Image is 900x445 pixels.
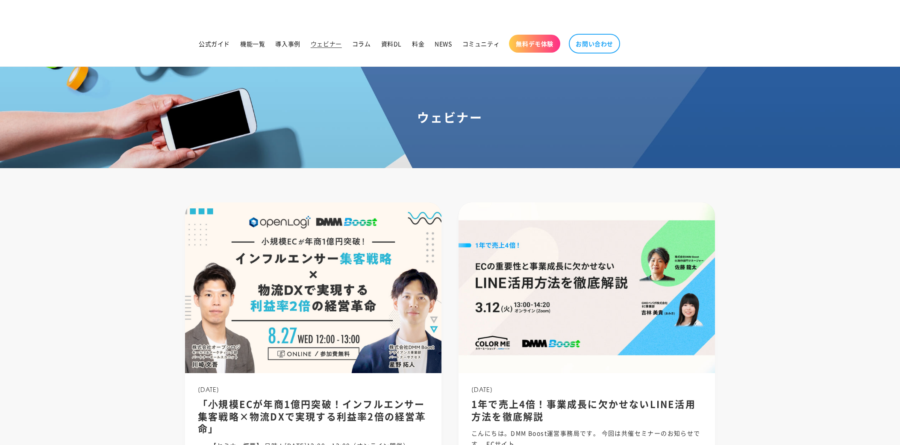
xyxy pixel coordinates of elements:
a: 導入事例 [270,35,305,53]
a: 公式ガイド [194,35,235,53]
span: 資料DL [381,40,402,47]
span: コラム [352,40,371,47]
span: [DATE] [198,385,220,394]
a: 料金 [407,35,429,53]
span: NEWS [435,40,452,47]
h2: 1年で売上4倍！事業成長に欠かせないLINE活用方法を徹底解説 [471,398,702,422]
a: 機能一覧 [235,35,270,53]
span: お問い合わせ [576,40,613,47]
span: コミュニティ [462,40,500,47]
a: コミュニティ [457,35,505,53]
span: 公式ガイド [199,40,230,47]
h1: ウェビナー [10,110,890,125]
a: NEWS [429,35,457,53]
h2: 「⼩規模ECが年商1億円突破！インフルエンサー集客戦略×物流DXで実現する利益率2倍の経営⾰命」 [198,398,429,434]
span: ウェビナー [311,40,342,47]
span: 料金 [412,40,424,47]
span: 導入事例 [275,40,300,47]
span: 無料デモ体験 [516,40,553,47]
img: 「⼩規模ECが年商1億円突破！インフルエンサー集客戦略×物流DXで実現する利益率2倍の経営⾰命」 [185,202,441,374]
span: [DATE] [471,385,493,394]
a: 無料デモ体験 [509,35,560,53]
a: 資料DL [376,35,407,53]
a: ウェビナー [306,35,347,53]
a: コラム [347,35,376,53]
img: 1年で売上4倍！事業成長に欠かせないLINE活用方法を徹底解説 [459,202,715,374]
a: お問い合わせ [569,34,620,53]
span: 機能一覧 [240,40,265,47]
